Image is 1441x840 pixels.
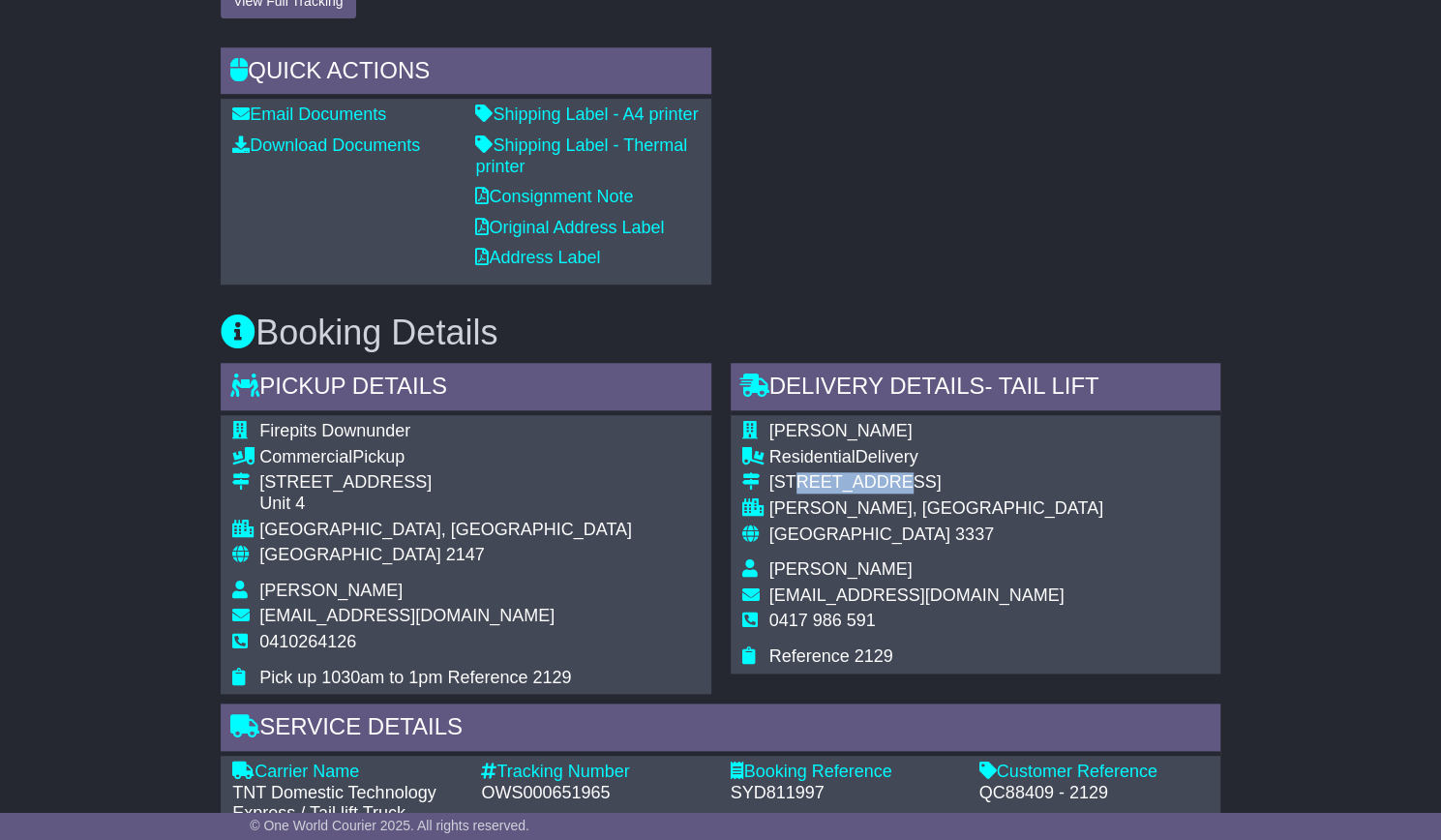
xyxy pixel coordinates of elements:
[984,373,1098,399] span: - Tail Lift
[730,783,959,804] div: SYD811997
[769,585,1065,605] span: [EMAIL_ADDRESS][DOMAIN_NAME]
[221,363,710,415] div: Pickup Details
[232,783,462,825] div: TNT Domestic Technology Express / Tail lift Truck
[769,447,856,466] span: Residential
[259,472,632,494] div: [STREET_ADDRESS]
[221,704,1220,756] div: Service Details
[475,187,633,206] a: Consignment Note
[769,447,1103,468] div: Delivery
[232,762,462,783] div: Carrier Name
[259,494,632,515] div: Unit 4
[259,632,356,651] span: 0410264126
[259,581,403,600] span: [PERSON_NAME]
[769,498,1103,520] div: [PERSON_NAME], [GEOGRAPHIC_DATA]
[730,762,959,783] div: Booking Reference
[446,545,485,564] span: 2147
[769,472,1103,494] div: [STREET_ADDRESS]
[221,47,710,100] div: Quick Actions
[259,421,410,440] span: Firepits Downunder
[769,421,913,440] span: [PERSON_NAME]
[232,135,420,155] a: Download Documents
[232,105,386,124] a: Email Documents
[769,611,876,630] span: 0417 986 591
[769,559,913,579] span: [PERSON_NAME]
[979,783,1209,804] div: QC88409 - 2129
[979,762,1209,783] div: Customer Reference
[259,520,632,541] div: [GEOGRAPHIC_DATA], [GEOGRAPHIC_DATA]
[259,668,571,687] span: Pick up 1030am to 1pm Reference 2129
[259,606,555,625] span: [EMAIL_ADDRESS][DOMAIN_NAME]
[259,447,632,468] div: Pickup
[221,314,1220,352] h3: Booking Details
[475,105,698,124] a: Shipping Label - A4 printer
[259,447,352,466] span: Commercial
[731,363,1220,415] div: Delivery Details
[481,783,710,804] div: OWS000651965
[475,248,600,267] a: Address Label
[259,545,440,564] span: [GEOGRAPHIC_DATA]
[955,525,994,544] span: 3337
[475,218,664,237] a: Original Address Label
[250,818,529,833] span: © One World Courier 2025. All rights reserved.
[475,135,687,176] a: Shipping Label - Thermal printer
[769,525,950,544] span: [GEOGRAPHIC_DATA]
[769,646,893,666] span: Reference 2129
[481,762,710,783] div: Tracking Number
